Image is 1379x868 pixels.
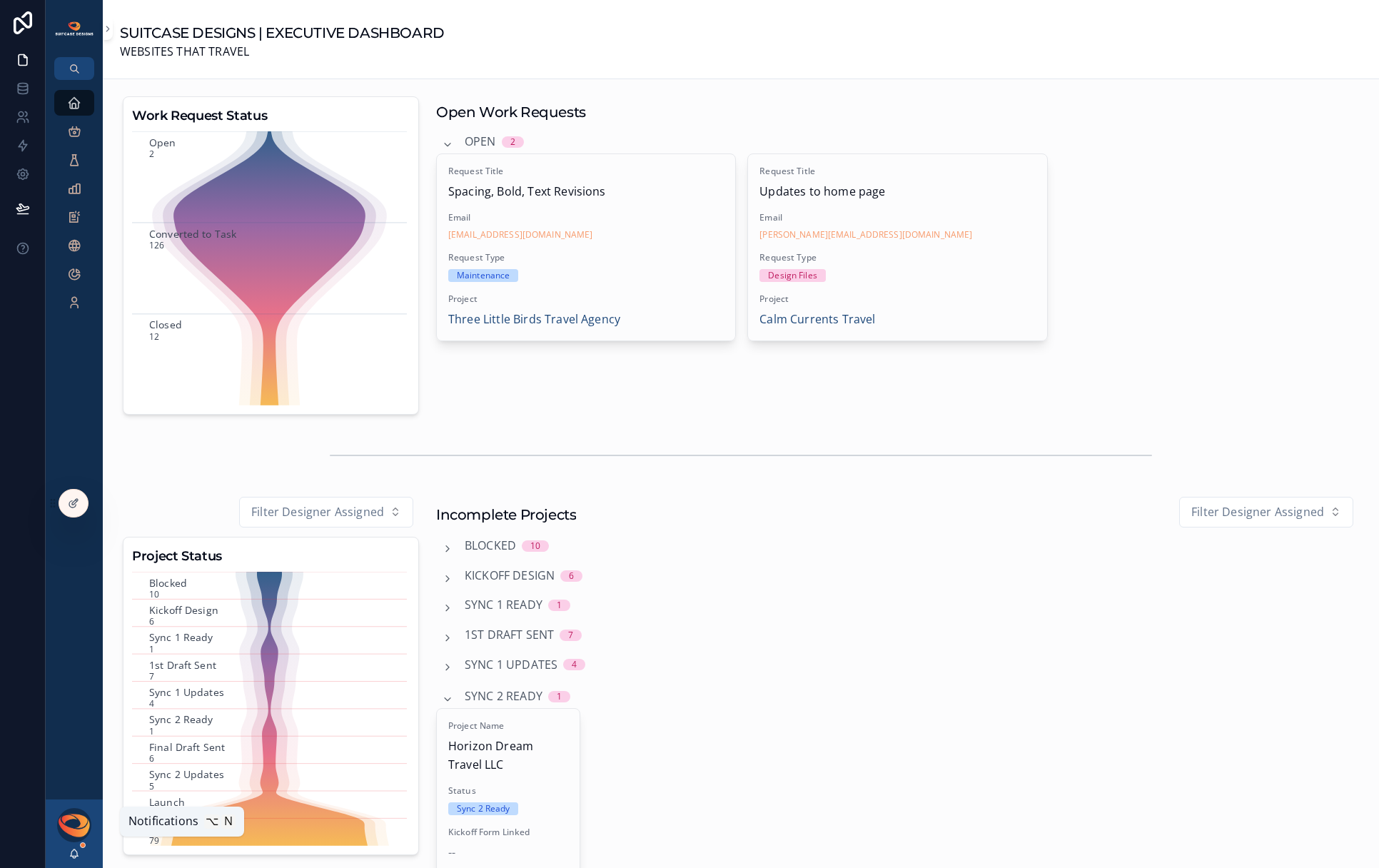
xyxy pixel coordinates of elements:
[768,269,817,282] div: Design Files
[149,135,176,148] text: Open
[132,106,410,126] h3: Work Request Status
[149,616,154,628] text: 6
[448,720,568,732] span: Project Name
[759,293,1035,305] span: Project
[1179,497,1353,528] button: Select Button
[120,43,445,61] span: WEBSITES THAT TRAVEL
[149,670,154,682] text: 7
[448,183,724,201] span: Spacing, Bold, Text Revisions
[120,23,445,43] h1: SUITCASE DESIGNS | EXECUTIVE DASHBOARD
[149,753,154,765] text: 6
[448,252,724,263] span: Request Type
[149,643,154,655] text: 1
[448,311,620,329] a: Three Little Birds Travel Agency
[1191,503,1324,522] span: Filter Designer Assigned
[149,795,185,809] text: Launch
[149,588,159,600] text: 10
[465,133,496,151] span: Open
[223,816,234,827] span: N
[448,212,724,223] span: Email
[448,737,568,774] span: Horizon Dream Travel LLC
[132,546,410,566] h3: Project Status
[149,698,154,710] text: 4
[759,183,1035,201] span: Updates to home page
[569,570,574,582] div: 6
[759,229,972,241] a: [PERSON_NAME][EMAIL_ADDRESS][DOMAIN_NAME]
[448,785,568,797] span: Status
[572,659,577,670] div: 4
[251,503,384,522] span: Filter Designer Assigned
[149,780,154,792] text: 5
[747,153,1047,341] a: Request TitleUpdates to home pageEmail[PERSON_NAME][EMAIL_ADDRESS][DOMAIN_NAME]Request TypeDesign...
[448,293,724,305] span: Project
[149,740,225,754] text: Final Draft Sent
[436,505,576,525] h1: Incomplete Projects
[149,768,224,782] text: Sync 2 Updates
[557,691,562,702] div: 1
[510,136,515,148] div: 2
[149,576,187,590] text: Blocked
[149,835,159,847] text: 79
[206,816,218,827] span: ⌥
[465,626,554,645] span: 1st Draft Sent
[568,630,573,641] div: 7
[557,600,562,611] div: 1
[465,596,542,615] span: Sync 1 Ready
[759,212,1035,223] span: Email
[239,497,413,528] button: Select Button
[448,844,455,862] span: --
[149,713,214,727] text: Sync 2 Ready
[149,725,154,737] text: 1
[759,252,1035,263] span: Request Type
[149,603,218,617] text: Kickoff Design
[436,102,586,122] h1: Open Work Requests
[149,226,237,240] text: Converted to Task
[149,658,216,672] text: 1st Draft Sent
[149,631,214,645] text: Sync 1 Ready
[759,166,1035,177] span: Request Title
[149,685,224,699] text: Sync 1 Updates
[465,687,542,706] span: Sync 2 Ready
[149,318,182,331] text: Closed
[149,239,164,251] text: 126
[149,148,154,160] text: 2
[448,827,568,838] span: Kickoff Form Linked
[530,540,540,552] div: 10
[128,812,198,831] span: Notifications
[465,567,555,585] span: Kickoff Design
[448,166,724,177] span: Request Title
[759,311,875,329] a: Calm Currents Travel
[46,80,103,334] div: scrollable content
[457,269,510,282] div: Maintenance
[465,537,516,555] span: Blocked
[457,802,510,815] div: Sync 2 Ready
[448,229,592,241] a: [EMAIL_ADDRESS][DOMAIN_NAME]
[149,330,159,343] text: 12
[436,153,736,341] a: Request TitleSpacing, Bold, Text RevisionsEmail[EMAIL_ADDRESS][DOMAIN_NAME]Request TypeMaintenanc...
[465,656,557,675] span: Sync 1 Updates
[54,21,94,36] img: App logo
